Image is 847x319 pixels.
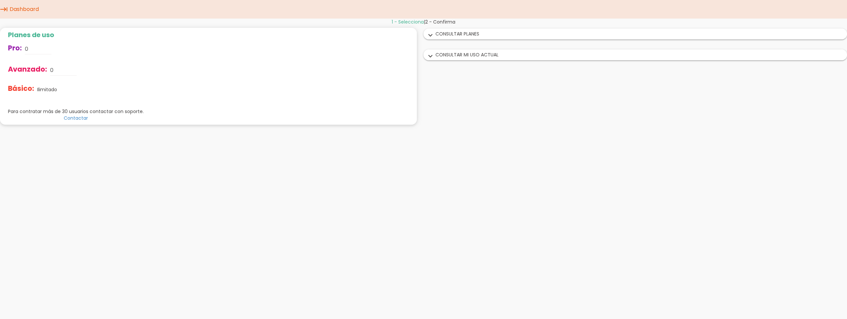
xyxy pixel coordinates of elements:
h2: Planes de uso [8,31,144,38]
span: Avanzado: [8,64,47,74]
span: 1 - Selecciona [392,19,424,25]
span: Básico: [8,84,34,93]
span: Pro: [8,43,22,53]
i: expand_more [425,52,436,61]
p: Ilimitado [37,86,57,93]
span: 2 - Confirma [425,19,455,25]
div: CONSULTAR PLANES [424,29,847,39]
i: expand_more [425,31,436,40]
p: Para contratar más de 30 usuarios contactar con soporte. [8,108,144,115]
a: Contactar [64,115,88,121]
div: CONSULTAR MI USO ACTUAL [424,50,847,60]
